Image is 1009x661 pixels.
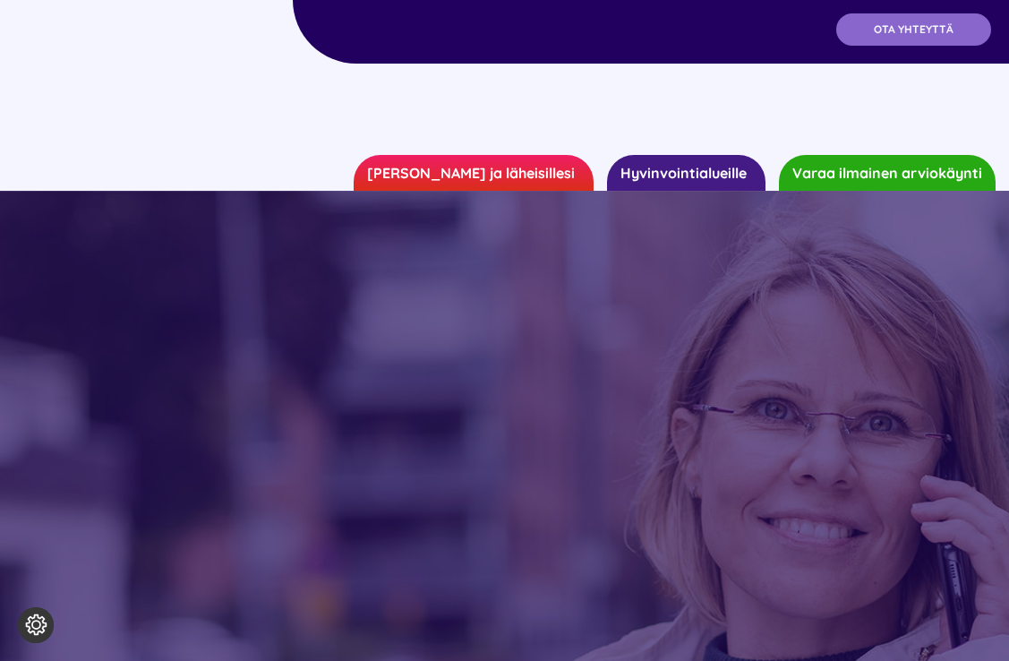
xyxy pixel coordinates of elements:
[607,155,765,191] a: Hyvinvointialueille
[779,155,996,191] a: Varaa ilmainen arviokäynti
[874,23,953,36] span: OTA YHTEYTTÄ
[18,607,54,643] button: Evästeasetukset
[836,13,991,46] a: OTA YHTEYTTÄ
[354,155,594,191] a: [PERSON_NAME] ja läheisillesi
